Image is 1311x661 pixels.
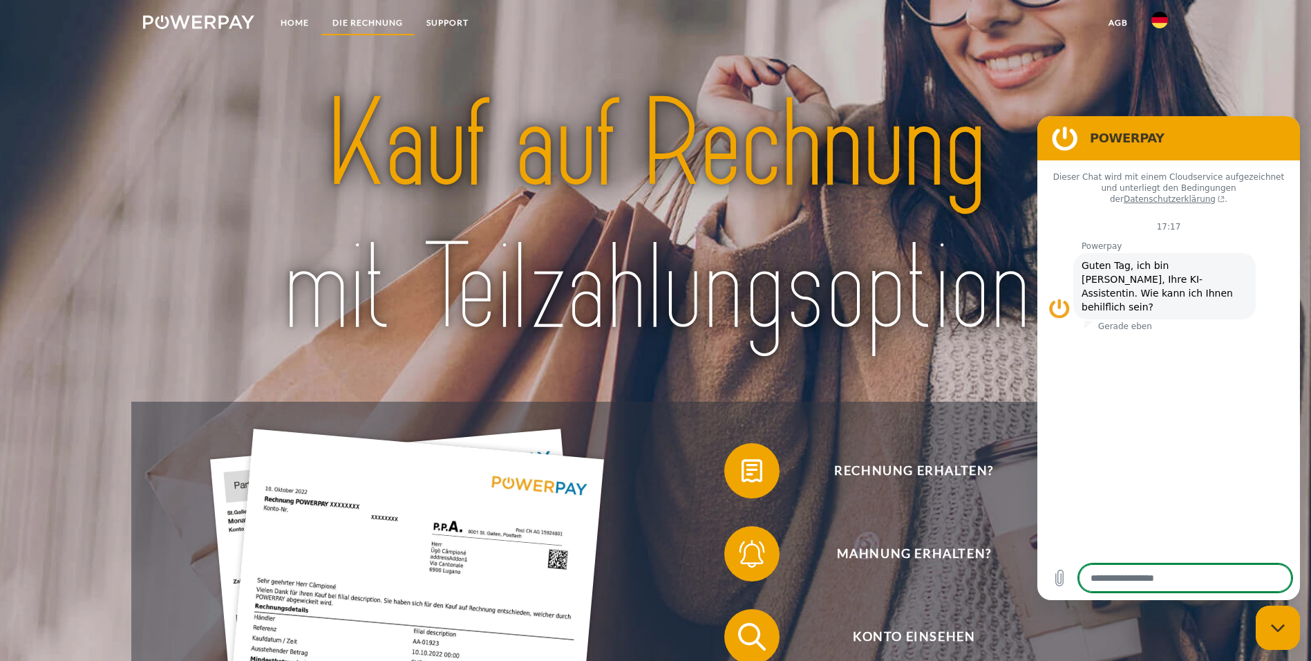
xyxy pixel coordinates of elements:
[143,15,254,29] img: logo-powerpay-white.svg
[735,537,769,571] img: qb_bell.svg
[744,443,1083,499] span: Rechnung erhalten?
[744,526,1083,581] span: Mahnung erhalten?
[1256,606,1300,650] iframe: Schaltfläche zum Öffnen des Messaging-Fensters; Konversation läuft
[269,10,321,35] a: Home
[735,620,769,654] img: qb_search.svg
[415,10,480,35] a: SUPPORT
[724,526,1084,581] button: Mahnung erhalten?
[194,66,1117,368] img: title-powerpay_de.svg
[1037,116,1300,600] iframe: Messaging-Fenster
[735,454,769,488] img: qb_bill.svg
[321,10,415,35] a: DIE RECHNUNG
[1151,12,1168,28] img: de
[1097,10,1140,35] a: agb
[724,443,1084,499] button: Rechnung erhalten?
